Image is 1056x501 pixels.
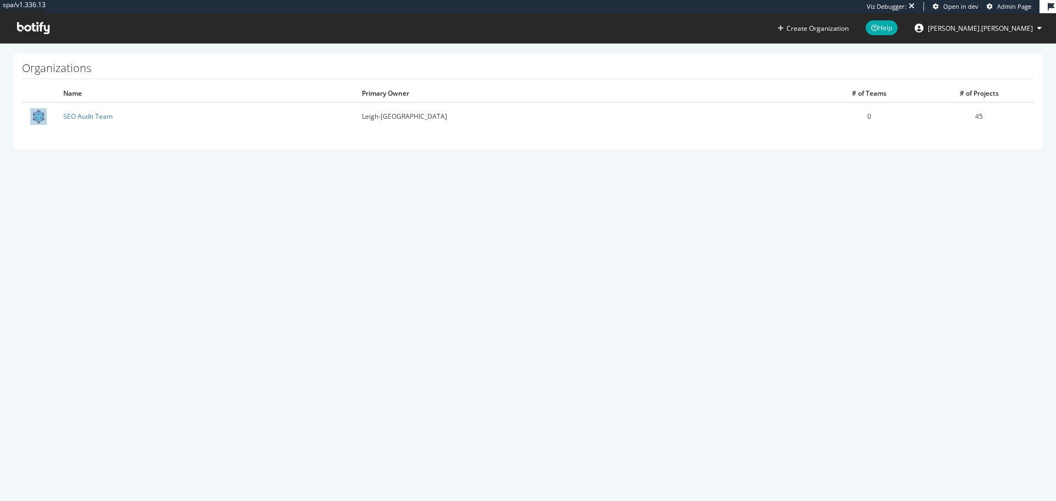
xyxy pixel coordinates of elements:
[924,102,1034,130] td: 45
[866,20,898,35] span: Help
[997,2,1031,10] span: Admin Page
[987,2,1031,11] a: Admin Page
[63,112,113,121] a: SEO Audit Team
[354,102,814,130] td: Leigh-[GEOGRAPHIC_DATA]
[928,24,1033,33] span: lou.aldrin
[55,85,354,102] th: Name
[924,85,1034,102] th: # of Projects
[814,85,924,102] th: # of Teams
[22,62,1034,79] h1: Organizations
[777,23,849,34] button: Create Organization
[354,85,814,102] th: Primary Owner
[867,2,906,11] div: Viz Debugger:
[814,102,924,130] td: 0
[906,19,1050,37] button: [PERSON_NAME].[PERSON_NAME]
[933,2,978,11] a: Open in dev
[943,2,978,10] span: Open in dev
[30,108,47,125] img: SEO Audit Team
